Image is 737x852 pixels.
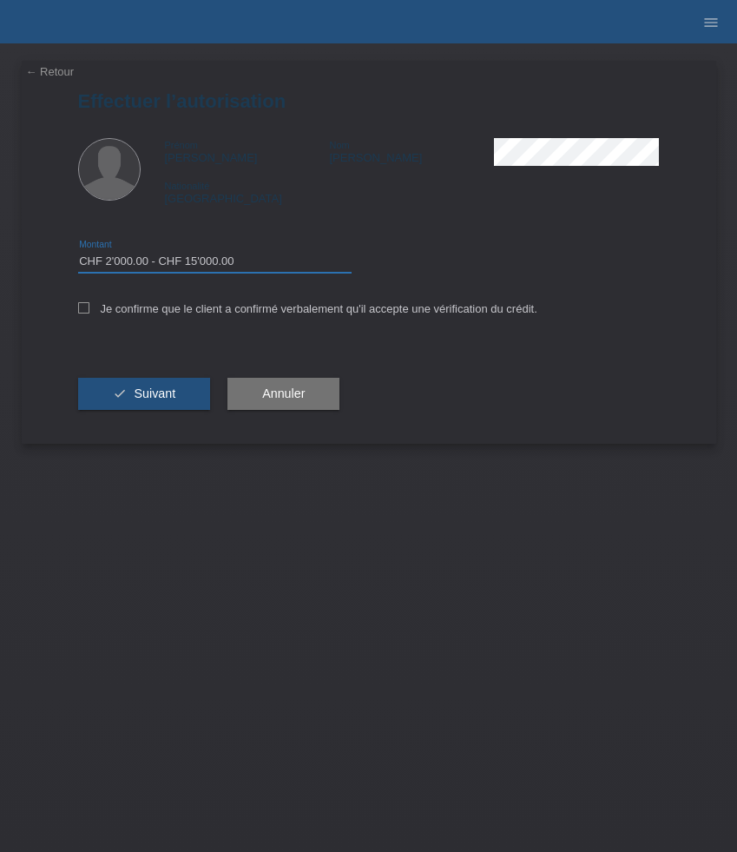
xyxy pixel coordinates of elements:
a: ← Retour [26,65,75,78]
span: Annuler [262,386,305,400]
div: [PERSON_NAME] [165,138,330,164]
label: Je confirme que le client a confirmé verbalement qu'il accepte une vérification du crédit. [78,302,537,315]
i: check [113,386,127,400]
a: menu [694,17,728,27]
span: Nationalité [165,181,210,191]
button: Annuler [227,378,339,411]
div: [PERSON_NAME] [329,138,494,164]
i: menu [702,14,720,31]
span: Nom [329,140,349,150]
span: Prénom [165,140,199,150]
h1: Effectuer l’autorisation [78,90,660,112]
button: check Suivant [78,378,211,411]
span: Suivant [134,386,175,400]
div: [GEOGRAPHIC_DATA] [165,179,330,205]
